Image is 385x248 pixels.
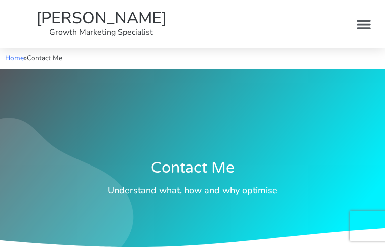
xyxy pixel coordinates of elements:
h3: Understand what, how and why optimise [22,186,363,195]
h1: Contact Me [22,160,363,176]
a: Home [5,53,24,63]
iframe: Chat Widget [335,200,385,248]
p: Growth Marketing Specialist [10,26,193,38]
div: Menu Toggle [352,13,375,35]
a: [PERSON_NAME] [36,7,167,29]
span: » [5,53,62,63]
